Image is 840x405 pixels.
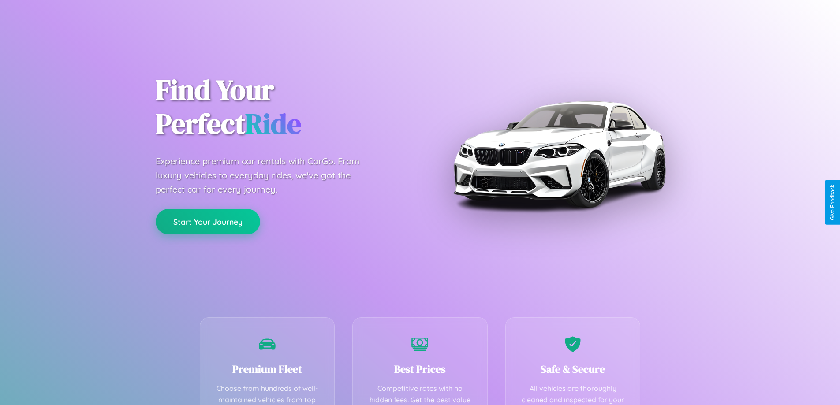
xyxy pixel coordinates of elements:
h3: Best Prices [366,362,474,376]
img: Premium BMW car rental vehicle [449,44,669,264]
h3: Premium Fleet [213,362,321,376]
button: Start Your Journey [156,209,260,234]
span: Ride [245,104,301,143]
div: Give Feedback [829,185,836,220]
h1: Find Your Perfect [156,73,407,141]
p: Experience premium car rentals with CarGo. From luxury vehicles to everyday rides, we've got the ... [156,154,376,197]
h3: Safe & Secure [519,362,627,376]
